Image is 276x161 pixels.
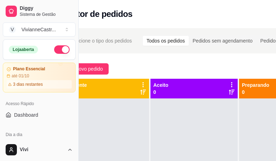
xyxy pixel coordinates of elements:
[3,98,76,109] div: Acesso Rápido
[153,82,168,89] p: Aceito
[75,65,103,73] span: Novo pedido
[20,12,73,17] span: Sistema de Gestão
[3,3,76,20] a: DiggySistema de Gestão
[242,82,269,89] p: Preparando
[143,36,189,46] div: Todos os pedidos
[9,26,16,33] span: V
[3,63,76,92] a: Plano Essencialaté 01/103 dias restantes
[62,63,109,75] button: Novo pedido
[21,26,56,33] div: VivianneCastr ...
[3,22,76,37] button: Select a team
[13,66,45,72] article: Plano Essencial
[189,36,256,46] div: Pedidos sem agendamento
[12,73,29,79] article: até 01/10
[3,109,76,121] a: Dashboard
[3,129,76,140] div: Dia a dia
[153,89,168,96] p: 0
[54,45,70,54] button: Alterar Status
[13,82,43,87] article: 3 dias restantes
[14,111,38,118] span: Dashboard
[242,89,269,96] p: 0
[3,141,76,158] button: Vivi
[9,46,38,53] div: Loja aberta
[69,37,132,45] span: Selecione o tipo dos pedidos
[62,8,133,20] h2: Gestor de pedidos
[20,5,73,12] span: Diggy
[20,147,64,153] span: Vivi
